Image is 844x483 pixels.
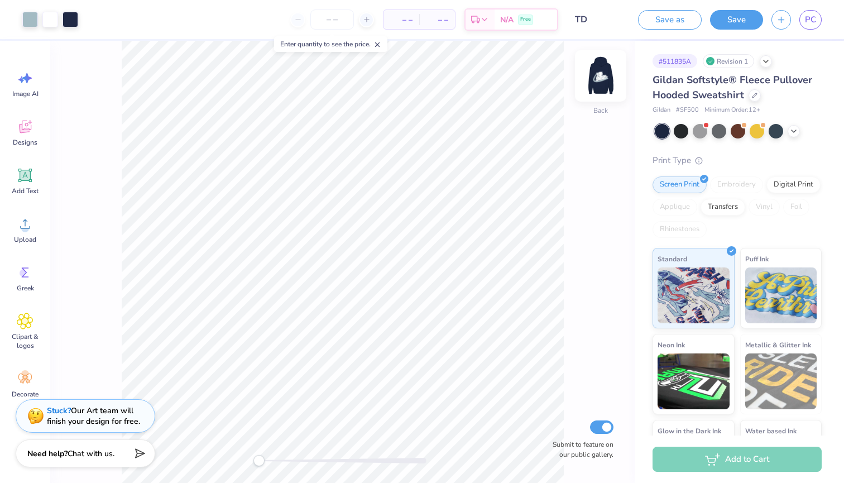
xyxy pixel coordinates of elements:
span: Neon Ink [658,339,685,351]
div: Revision 1 [703,54,754,68]
div: Screen Print [653,176,707,193]
span: Glow in the Dark Ink [658,425,721,437]
span: Free [520,16,531,23]
span: Upload [14,235,36,244]
span: # SF500 [676,106,699,115]
span: Metallic & Glitter Ink [745,339,811,351]
div: Back [593,106,608,116]
span: Greek [17,284,34,293]
img: Metallic & Glitter Ink [745,353,817,409]
div: Enter quantity to see the price. [274,36,387,52]
span: Water based Ink [745,425,797,437]
button: Save as [638,10,702,30]
div: Foil [783,199,809,216]
span: N/A [500,14,514,26]
span: Image AI [12,89,39,98]
span: Add Text [12,186,39,195]
span: Designs [13,138,37,147]
label: Submit to feature on our public gallery. [546,439,613,460]
strong: Stuck? [47,405,71,416]
button: Save [710,10,763,30]
span: Decorate [12,390,39,399]
div: Digital Print [766,176,821,193]
img: Back [578,54,623,98]
span: PC [805,13,816,26]
div: Accessibility label [253,455,265,466]
img: Standard [658,267,730,323]
input: Untitled Design [567,8,621,31]
div: Our Art team will finish your design for free. [47,405,140,427]
a: PC [799,10,822,30]
img: Neon Ink [658,353,730,409]
div: Rhinestones [653,221,707,238]
span: Minimum Order: 12 + [704,106,760,115]
span: Gildan Softstyle® Fleece Pullover Hooded Sweatshirt [653,73,812,102]
div: Applique [653,199,697,216]
span: Standard [658,253,687,265]
span: Gildan [653,106,670,115]
span: Chat with us. [68,448,114,459]
div: # 511835A [653,54,697,68]
div: Embroidery [710,176,763,193]
span: – – [426,14,448,26]
div: Vinyl [749,199,780,216]
span: Puff Ink [745,253,769,265]
img: Puff Ink [745,267,817,323]
input: – – [310,9,354,30]
span: Clipart & logos [7,332,44,350]
strong: Need help? [27,448,68,459]
span: – – [390,14,413,26]
div: Transfers [701,199,745,216]
div: Print Type [653,154,822,167]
